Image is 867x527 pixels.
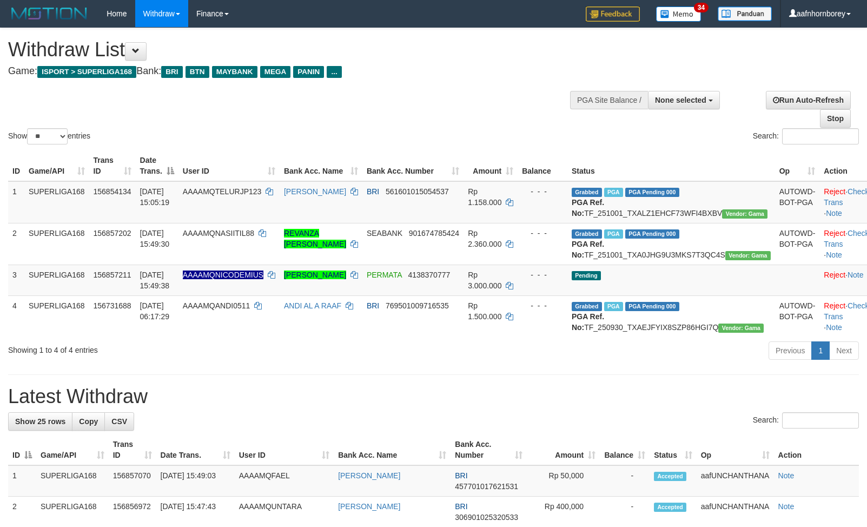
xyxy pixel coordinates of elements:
button: None selected [648,91,720,109]
th: Game/API: activate to sort column ascending [36,434,109,465]
span: BRI [455,471,467,480]
span: PGA Pending [625,188,679,197]
th: Op: activate to sort column ascending [775,150,820,181]
h4: Game: Bank: [8,66,567,77]
td: AUTOWD-BOT-PGA [775,295,820,337]
span: ... [327,66,341,78]
td: SUPERLIGA168 [36,465,109,497]
td: SUPERLIGA168 [24,181,89,223]
span: Copy 457701017621531 to clipboard [455,482,518,491]
th: User ID: activate to sort column ascending [178,150,280,181]
a: [PERSON_NAME] [338,471,400,480]
span: Marked by aafsengchandara [604,229,623,239]
img: panduan.png [718,6,772,21]
span: BTN [186,66,209,78]
span: [DATE] 15:05:19 [140,187,170,207]
span: Show 25 rows [15,417,65,426]
th: Trans ID: activate to sort column ascending [109,434,156,465]
span: Vendor URL: https://trx31.1velocity.biz [718,324,764,333]
span: AAAAMQANDI0511 [183,301,250,310]
span: Accepted [654,503,686,512]
span: 156857202 [94,229,131,238]
span: BRI [367,187,379,196]
th: User ID: activate to sort column ascending [235,434,334,465]
th: Status [567,150,775,181]
img: Feedback.jpg [586,6,640,22]
a: CSV [104,412,134,431]
span: Rp 1.500.000 [468,301,501,321]
span: PGA Pending [625,302,679,311]
b: PGA Ref. No: [572,240,604,259]
span: Copy 4138370777 to clipboard [408,271,450,279]
span: CSV [111,417,127,426]
h1: Latest Withdraw [8,386,859,407]
td: TF_250930_TXAEJFYIX8SZP86HGI7Q [567,295,775,337]
span: [DATE] 15:49:30 [140,229,170,248]
a: Reject [824,301,845,310]
td: 1 [8,465,36,497]
td: - [600,465,650,497]
th: Bank Acc. Name: activate to sort column ascending [334,434,451,465]
td: SUPERLIGA168 [24,265,89,295]
a: REVANZA [PERSON_NAME] [284,229,346,248]
a: Run Auto-Refresh [766,91,851,109]
span: SEABANK [367,229,402,238]
td: 2 [8,223,24,265]
th: Balance: activate to sort column ascending [600,434,650,465]
span: Grabbed [572,229,602,239]
a: Next [829,341,859,360]
span: Grabbed [572,302,602,311]
div: Showing 1 to 4 of 4 entries [8,340,353,355]
a: Note [826,323,842,332]
th: Amount: activate to sort column ascending [527,434,600,465]
span: [DATE] 06:17:29 [140,301,170,321]
span: 156854134 [94,187,131,196]
div: - - - [522,269,563,280]
span: Marked by aafromsomean [604,302,623,311]
span: PANIN [293,66,324,78]
h1: Withdraw List [8,39,567,61]
th: Amount: activate to sort column ascending [464,150,518,181]
td: AAAAMQFAEL [235,465,334,497]
div: PGA Site Balance / [570,91,648,109]
a: Reject [824,271,845,279]
th: Date Trans.: activate to sort column descending [136,150,178,181]
span: AAAAMQNASIITIL88 [183,229,254,238]
img: Button%20Memo.svg [656,6,701,22]
div: - - - [522,186,563,197]
a: [PERSON_NAME] [284,271,346,279]
a: Note [826,209,842,218]
th: Status: activate to sort column ascending [650,434,696,465]
a: Note [778,471,795,480]
span: PGA Pending [625,229,679,239]
span: Copy [79,417,98,426]
th: Bank Acc. Number: activate to sort column ascending [451,434,526,465]
b: PGA Ref. No: [572,198,604,218]
td: SUPERLIGA168 [24,223,89,265]
span: MAYBANK [212,66,257,78]
a: Stop [820,109,851,128]
span: 156731688 [94,301,131,310]
span: Copy 901674785424 to clipboard [409,229,459,238]
span: Pending [572,271,601,280]
th: Date Trans.: activate to sort column ascending [156,434,235,465]
td: SUPERLIGA168 [24,295,89,337]
b: PGA Ref. No: [572,312,604,332]
div: - - - [522,228,563,239]
span: Copy 769501009716535 to clipboard [386,301,449,310]
span: None selected [655,96,706,104]
a: [PERSON_NAME] [284,187,346,196]
td: 4 [8,295,24,337]
td: 156857070 [109,465,156,497]
td: Rp 50,000 [527,465,600,497]
span: Rp 2.360.000 [468,229,501,248]
span: Vendor URL: https://trx31.1velocity.biz [725,251,771,260]
a: Reject [824,187,845,196]
span: Copy 306901025320533 to clipboard [455,513,518,522]
span: ISPORT > SUPERLIGA168 [37,66,136,78]
a: 1 [811,341,830,360]
th: ID: activate to sort column descending [8,434,36,465]
th: Balance [518,150,567,181]
span: 156857211 [94,271,131,279]
span: BRI [367,301,379,310]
